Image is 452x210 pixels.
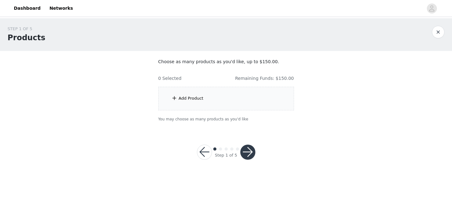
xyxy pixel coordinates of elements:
[235,75,294,82] h4: Remaining Funds: $150.00
[179,95,204,102] div: Add Product
[46,1,77,15] a: Networks
[8,26,45,32] div: STEP 1 OF 5
[8,32,45,43] h1: Products
[158,58,294,65] p: Choose as many products as you'd like, up to $150.00.
[158,75,182,82] h4: 0 Selected
[10,1,44,15] a: Dashboard
[158,116,294,122] p: You may choose as many products as you'd like
[429,3,435,14] div: avatar
[215,152,237,158] div: Step 1 of 5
